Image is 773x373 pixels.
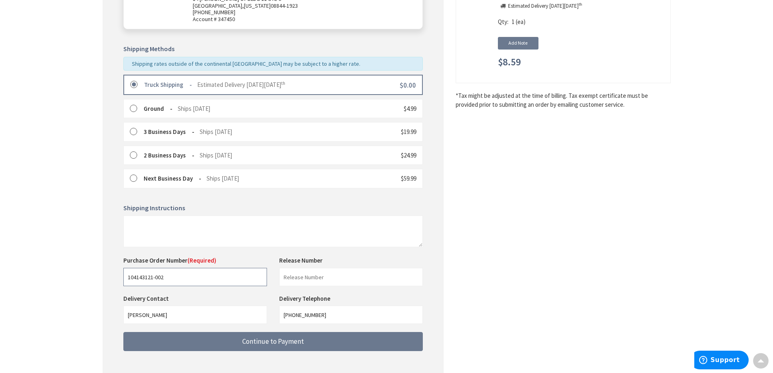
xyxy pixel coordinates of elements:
[207,175,239,182] span: Ships [DATE]
[144,175,201,182] strong: Next Business Day
[508,2,582,10] p: Estimated Delivery [DATE][DATE]
[400,81,416,90] span: $0.00
[123,332,423,351] button: Continue to Payment
[498,18,507,26] span: Qty
[401,175,416,182] span: $59.99
[456,91,671,109] : *Tax might be adjusted at the time of billing. Tax exempt certificate must be provided prior to s...
[132,60,360,67] span: Shipping rates outside of the continental [GEOGRAPHIC_DATA] may be subject to a higher rate.
[579,2,582,7] sup: th
[242,337,304,346] span: Continue to Payment
[516,18,525,26] span: (ea)
[193,9,235,16] span: [PHONE_NUMBER]
[401,151,416,159] span: $24.99
[123,204,185,212] span: Shipping Instructions
[144,81,192,88] strong: Truck Shipping
[200,128,232,136] span: Ships [DATE]
[123,268,267,286] input: Purchase Order Number
[279,256,323,265] label: Release Number
[512,18,515,26] span: 1
[694,351,749,371] iframe: Opens a widget where you can find more information
[281,80,285,86] sup: th
[144,128,194,136] strong: 3 Business Days
[193,16,408,23] span: Account # 347450
[404,105,416,112] span: $4.99
[271,2,298,9] span: 08844-1923
[123,295,171,302] label: Delivery Contact
[197,81,285,88] span: Estimated Delivery [DATE][DATE]
[279,268,423,286] input: Release Number
[498,57,521,67] span: $8.59
[244,2,271,9] span: [US_STATE]
[144,105,172,112] strong: Ground
[123,45,423,53] h5: Shipping Methods
[401,128,416,136] span: $19.99
[178,105,210,112] span: Ships [DATE]
[187,257,216,264] span: (Required)
[123,256,216,265] label: Purchase Order Number
[279,295,332,302] label: Delivery Telephone
[193,2,244,9] span: [GEOGRAPHIC_DATA],
[200,151,232,159] span: Ships [DATE]
[144,151,194,159] strong: 2 Business Days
